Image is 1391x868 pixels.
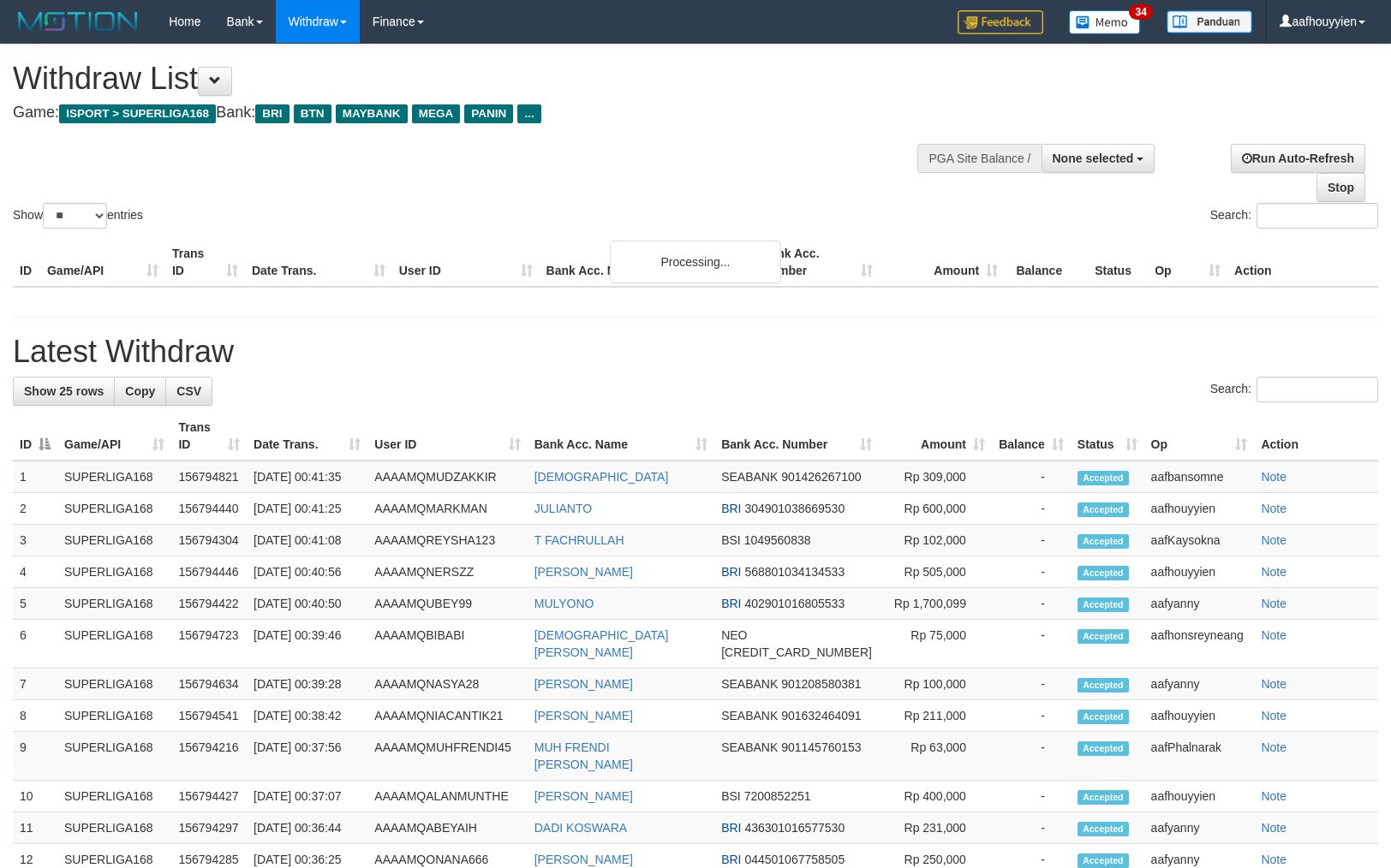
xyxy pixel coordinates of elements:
td: AAAAMQBIBABI [367,620,527,669]
th: Bank Acc. Name [540,238,755,287]
span: Show 25 rows [24,384,104,398]
a: Note [1261,740,1287,754]
span: BRI [721,565,741,579]
span: ... [517,104,540,123]
span: Accepted [1078,471,1129,485]
td: 3 [13,525,57,556]
td: Rp 600,000 [879,493,992,525]
th: Trans ID: activate to sort column ascending [171,412,247,461]
td: [DATE] 00:39:28 [247,669,367,700]
td: aafyanny [1144,669,1255,700]
td: 156794216 [171,732,247,781]
a: DADI KOSWARA [534,821,627,835]
td: 6 [13,620,57,669]
span: Accepted [1078,629,1129,644]
a: Run Auto-Refresh [1231,144,1365,173]
a: Note [1261,470,1287,484]
td: AAAAMQREYSHA123 [367,525,527,556]
span: BRI [721,597,741,610]
th: Game/API: activate to sort column ascending [57,412,171,461]
span: Copy 901208580381 to clipboard [781,677,861,691]
td: 10 [13,781,57,812]
td: AAAAMQALANMUNTHE [367,781,527,812]
th: Game/API [40,238,165,287]
td: AAAAMQNERSZZ [367,556,527,588]
span: Copy [125,384,155,398]
span: Copy 402901016805533 to clipboard [744,597,845,610]
img: panduan.png [1167,10,1252,33]
span: CSV [176,384,201,398]
td: Rp 505,000 [879,556,992,588]
td: SUPERLIGA168 [57,620,171,669]
div: PGA Site Balance / [917,144,1041,173]
a: [DEMOGRAPHIC_DATA][PERSON_NAME] [534,628,669,659]
th: User ID [392,238,540,287]
td: SUPERLIGA168 [57,781,171,812]
td: - [992,461,1071,493]
a: Note [1261,789,1287,803]
a: Copy [114,377,166,406]
th: Op [1148,238,1227,287]
td: [DATE] 00:40:56 [247,556,367,588]
input: Search: [1257,377,1378,402]
img: MOTION_logo.png [13,9,143,34]
td: 8 [13,700,57,732]
td: AAAAMQNASYA28 [367,669,527,700]
a: [PERSON_NAME] [534,677,633,691]
td: AAAAMQABEYAIH [367,812,527,844]
a: Note [1261,677,1287,691]
th: Status [1088,238,1148,287]
label: Search: [1210,377,1378,402]
span: MEGA [412,104,461,123]
a: MUH FRENDI [PERSON_NAME] [534,740,633,771]
td: Rp 102,000 [879,525,992,556]
td: Rp 400,000 [879,781,992,812]
span: PANIN [464,104,513,123]
span: 34 [1129,4,1152,20]
td: Rp 100,000 [879,669,992,700]
td: 156794422 [171,588,247,620]
td: Rp 309,000 [879,461,992,493]
td: AAAAMQMARKMAN [367,493,527,525]
span: Copy 5859458141488461 to clipboard [721,645,872,659]
td: aafbansomne [1144,461,1255,493]
td: - [992,812,1071,844]
span: SEABANK [721,470,778,484]
td: [DATE] 00:36:44 [247,812,367,844]
a: Note [1261,709,1287,722]
button: None selected [1042,144,1155,173]
span: Accepted [1078,741,1129,756]
th: Status: activate to sort column ascending [1071,412,1144,461]
th: Bank Acc. Name: activate to sort column ascending [528,412,714,461]
th: ID: activate to sort column descending [13,412,57,461]
th: User ID: activate to sort column ascending [367,412,527,461]
a: [PERSON_NAME] [534,709,633,722]
th: Date Trans.: activate to sort column ascending [247,412,367,461]
span: None selected [1053,152,1134,165]
span: MAYBANK [336,104,408,123]
th: Amount: activate to sort column ascending [879,412,992,461]
span: BRI [255,104,289,123]
td: [DATE] 00:41:35 [247,461,367,493]
a: T FACHRULLAH [534,533,624,547]
span: BSI [721,533,741,547]
td: SUPERLIGA168 [57,732,171,781]
td: Rp 211,000 [879,700,992,732]
td: aafPhalnarak [1144,732,1255,781]
span: Accepted [1078,710,1129,724]
th: Balance: activate to sort column ascending [992,412,1071,461]
a: [PERSON_NAME] [534,853,633,866]
th: ID [13,238,40,287]
label: Search: [1210,203,1378,229]
span: Copy 436301016577530 to clipboard [744,821,845,835]
td: - [992,620,1071,669]
td: 7 [13,669,57,700]
th: Date Trans. [245,238,392,287]
td: - [992,588,1071,620]
a: CSV [165,377,212,406]
td: SUPERLIGA168 [57,525,171,556]
td: aafhouyyien [1144,493,1255,525]
td: [DATE] 00:39:46 [247,620,367,669]
td: AAAAMQNIACANTIK21 [367,700,527,732]
span: Copy 1049560838 to clipboard [744,533,811,547]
